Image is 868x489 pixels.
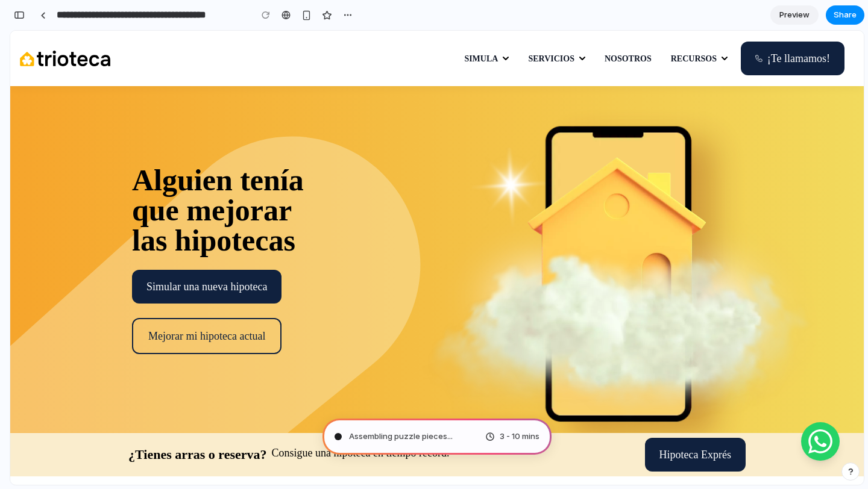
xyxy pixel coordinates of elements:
[454,22,488,34] p: Simula
[635,407,735,441] a: Hipoteca Exprés
[118,415,257,433] p: ¿Tienes arras o reserva?
[410,66,820,441] img: bg-phone
[122,287,271,323] a: Mejorar mi hipoteca actual
[826,5,864,25] button: Share
[661,22,706,34] p: Recursos
[412,214,770,392] img: cloud-2
[585,2,651,54] a: Nosotros
[349,431,453,443] span: Assembling puzzle pieces ...
[462,215,820,382] img: cloud-1
[517,125,697,273] img: bg-house
[779,9,810,21] span: Preview
[770,5,819,25] a: Preview
[518,22,564,34] p: Servicios
[10,20,100,35] img: Logo Trioteca
[122,134,294,225] div: Alguien tenía que mejorar las hipotecas
[122,239,271,273] a: Simular una nueva hipoteca
[500,431,539,443] span: 3 - 10 mins
[834,9,857,21] span: Share
[262,415,439,429] p: Consigue una hipoteca en tiempo récord.
[731,11,834,45] button: ¡Te llamamos!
